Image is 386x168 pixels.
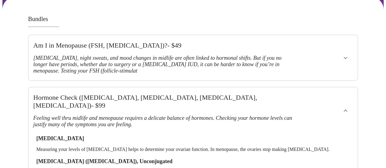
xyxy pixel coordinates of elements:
[33,94,294,109] h3: Hormone Check ([MEDICAL_DATA], [MEDICAL_DATA], [MEDICAL_DATA], [MEDICAL_DATA]) - $ 99
[33,55,294,74] h3: [MEDICAL_DATA], night sweats, and mood changes in midlife are often linked to hormonal shifts. Bu...
[36,135,350,142] h3: [MEDICAL_DATA]
[33,41,294,49] h3: Am I in Menopause (FSH, [MEDICAL_DATA])? - $ 49
[36,147,350,152] p: Measuring your levels of [MEDICAL_DATA] helps to determine your ovarian function. In menopause, t...
[36,158,350,165] h3: [MEDICAL_DATA] ([MEDICAL_DATA]), Unconjugated
[28,16,358,23] h3: Bundles
[338,103,353,118] button: show more
[33,115,294,128] h3: Feeling well thru midlife and menopause requires a delicate balance of hormones. Checking your ho...
[338,51,353,65] button: show more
